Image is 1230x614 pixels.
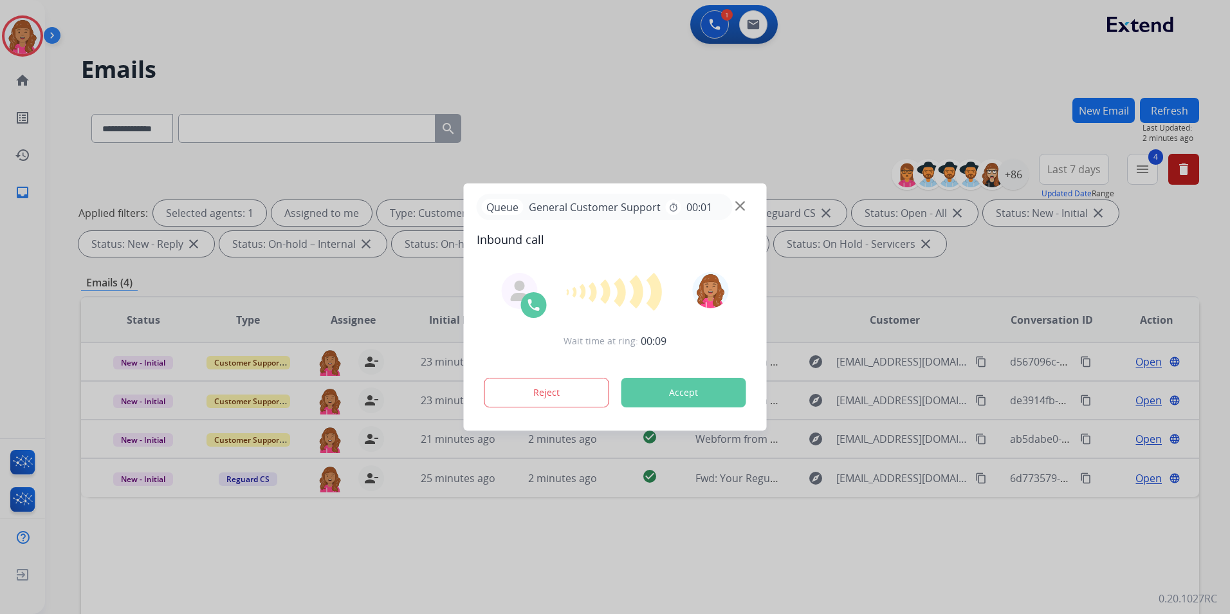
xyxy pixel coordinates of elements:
mat-icon: timer [668,202,679,212]
button: Accept [621,378,746,407]
img: agent-avatar [509,281,530,301]
p: Queue [482,199,524,215]
img: avatar [692,272,728,308]
img: call-icon [526,297,542,313]
img: close-button [735,201,745,211]
span: Wait time at ring: [564,335,638,348]
button: Reject [484,378,609,407]
span: Inbound call [477,230,754,248]
span: General Customer Support [524,200,666,215]
p: 0.20.1027RC [1159,591,1217,606]
span: 00:09 [641,333,666,349]
span: 00:01 [686,200,712,215]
